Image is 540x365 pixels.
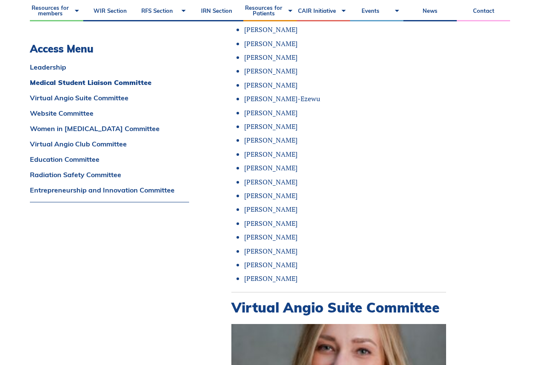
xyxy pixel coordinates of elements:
li: [PERSON_NAME] [244,177,446,187]
li: [PERSON_NAME] [244,163,446,172]
a: Entrepreneurship and Innovation Committee [30,187,189,193]
li: [PERSON_NAME] [244,80,446,90]
a: Women in [MEDICAL_DATA] Committee [30,125,189,132]
li: [PERSON_NAME] [244,25,446,34]
a: Education Committee [30,156,189,163]
li: [PERSON_NAME] [244,246,446,256]
li: [PERSON_NAME] [244,232,446,242]
a: Radiation Safety Committee [30,171,189,178]
h3: Access Menu [30,43,189,55]
li: [PERSON_NAME]-Ezewu [244,94,446,103]
li: [PERSON_NAME] [244,149,446,159]
li: [PERSON_NAME] [244,108,446,117]
li: [PERSON_NAME] [244,260,446,269]
li: [PERSON_NAME] [244,122,446,131]
a: Virtual Angio Suite Committee [30,94,189,101]
li: [PERSON_NAME] [244,204,446,214]
li: [PERSON_NAME] [244,39,446,48]
li: [PERSON_NAME] [244,53,446,62]
a: Website Committee [30,110,189,117]
a: Leadership [30,64,189,70]
li: [PERSON_NAME] [244,274,446,283]
li: [PERSON_NAME] [244,191,446,200]
h2: Virtual Angio Suite Committee [231,299,446,315]
a: Medical Student Liaison Committee [30,79,189,86]
li: [PERSON_NAME] [244,66,446,76]
li: [PERSON_NAME] [244,219,446,228]
a: Virtual Angio Club Committee [30,140,189,147]
li: [PERSON_NAME] [244,135,446,145]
